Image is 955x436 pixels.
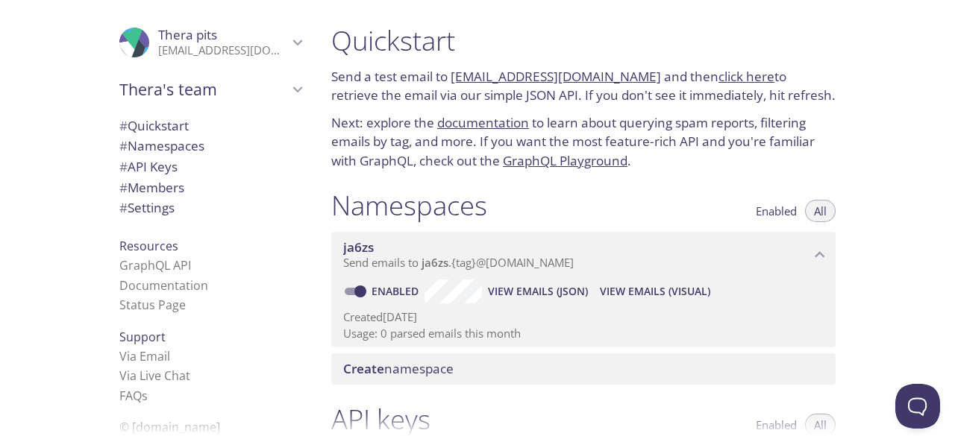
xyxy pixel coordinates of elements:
span: namespace [343,360,454,377]
span: Thera's team [119,79,288,100]
span: s [142,388,148,404]
span: ja6zs [343,238,374,256]
a: [EMAIL_ADDRESS][DOMAIN_NAME] [451,68,661,85]
span: Resources [119,238,178,254]
h1: Namespaces [331,189,487,222]
span: Create [343,360,384,377]
a: GraphQL API [119,257,191,274]
div: Thera's team [107,70,313,109]
div: Create namespace [331,353,836,385]
p: Usage: 0 parsed emails this month [343,326,824,341]
p: Send a test email to and then to retrieve the email via our simple JSON API. If you don't see it ... [331,67,836,105]
span: Send emails to . {tag} @[DOMAIN_NAME] [343,255,574,270]
span: # [119,199,128,216]
a: Enabled [369,284,425,298]
div: Members [107,177,313,198]
div: ja6zs namespace [331,232,836,278]
iframe: Help Scout Beacon - Open [895,384,940,429]
a: Documentation [119,277,208,294]
span: API Keys [119,158,178,175]
button: View Emails (Visual) [594,279,716,303]
span: Thera pits [158,26,217,43]
span: # [119,179,128,196]
button: All [805,200,836,222]
div: Thera pits [107,18,313,67]
div: Quickstart [107,116,313,136]
span: # [119,158,128,175]
span: Namespaces [119,137,204,154]
a: Via Live Chat [119,367,190,384]
span: View Emails (Visual) [600,282,710,300]
span: ja6zs [422,255,448,270]
button: View Emails (JSON) [482,279,594,303]
p: Created [DATE] [343,309,824,325]
span: View Emails (JSON) [488,282,588,300]
div: API Keys [107,157,313,177]
span: Support [119,329,166,345]
div: Namespaces [107,136,313,157]
span: Quickstart [119,117,189,134]
a: Via Email [119,348,170,364]
a: GraphQL Playground [503,152,627,169]
a: documentation [437,114,529,131]
span: # [119,137,128,154]
span: # [119,117,128,134]
h1: API keys [331,402,430,436]
p: [EMAIL_ADDRESS][DOMAIN_NAME] [158,43,288,58]
h1: Quickstart [331,24,836,57]
span: Settings [119,199,175,216]
a: FAQ [119,388,148,404]
span: Members [119,179,184,196]
a: Status Page [119,297,186,313]
p: Next: explore the to learn about querying spam reports, filtering emails by tag, and more. If you... [331,113,836,171]
button: Enabled [747,200,806,222]
div: Team Settings [107,198,313,218]
a: click here [718,68,774,85]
